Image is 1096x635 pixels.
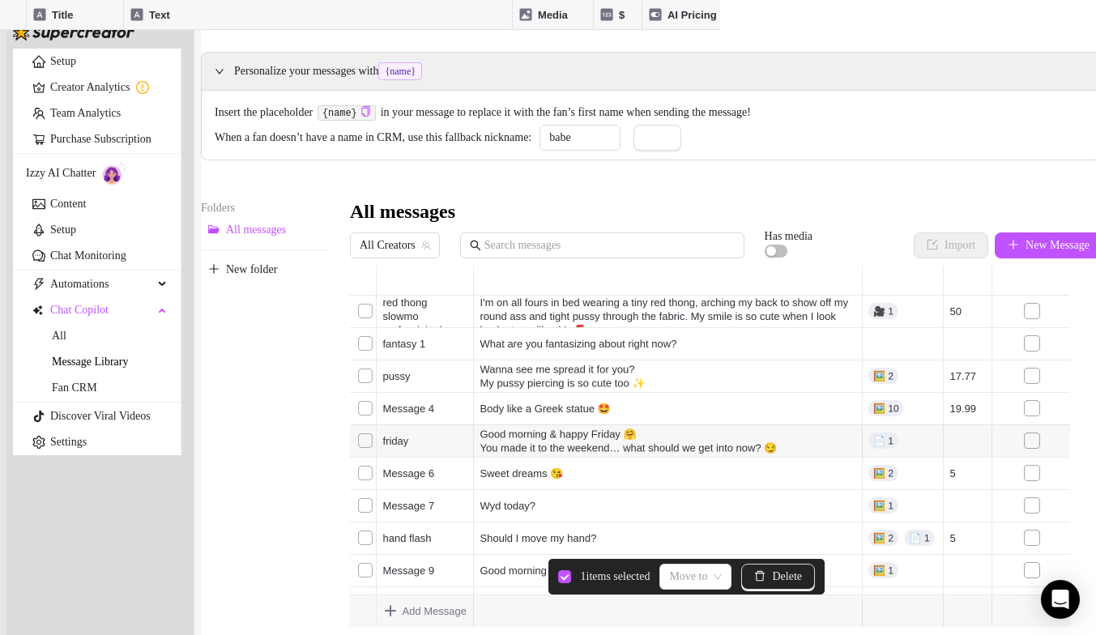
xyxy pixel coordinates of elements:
span: delete [754,570,765,582]
span: Save [646,131,668,144]
span: New folder [226,263,277,276]
article: Folders [201,199,331,217]
input: Search messages [484,237,735,254]
img: AI Chatter [102,161,127,185]
a: Fan CRM [52,381,97,394]
a: Discover Viral Videos [50,410,151,422]
span: Delete [772,570,802,583]
span: plus [1008,239,1019,250]
article: Has media [765,232,812,241]
a: Content [50,198,86,210]
button: Save [633,125,681,151]
img: Chat Copilot [32,305,43,316]
span: folder-open [208,224,220,235]
span: All Creators [360,233,430,258]
article: 1 items selected [581,568,650,586]
span: Izzy AI Chatter [26,164,96,182]
button: Click to Copy [360,106,371,118]
span: {name} [378,62,422,80]
span: team [421,241,431,250]
span: copy [360,106,371,117]
a: Creator Analytics exclamation-circle [50,75,168,100]
div: Open Intercom Messenger [1041,580,1080,619]
button: Delete [741,564,815,590]
a: Chat Monitoring [50,249,126,262]
span: Insert the placeholder in your message to replace it with the fan’s first name when sending the m... [215,104,1089,121]
span: expanded [215,66,224,76]
a: Settings [50,436,87,448]
span: plus [208,263,220,275]
span: Personalize your messages with [234,62,1089,80]
span: thunderbolt [32,278,45,291]
a: Setup [50,224,76,236]
a: All [52,330,66,342]
span: Automations [50,271,153,297]
span: search [470,240,481,251]
span: Chat Copilot [50,297,153,323]
code: {name} [318,105,376,121]
span: When a fan doesn’t have a name in CRM, use this fallback nickname: [215,129,531,147]
span: New Message [1026,239,1090,252]
a: Team Analytics [50,107,121,119]
span: All messages [226,224,286,237]
h3: All messages [350,199,455,225]
img: logo-BBDzfeDw.svg [13,24,134,40]
button: New folder [201,257,331,283]
a: Purchase Subscription [50,133,151,145]
button: All messages [201,217,331,243]
button: Import [914,232,988,258]
a: Setup [50,55,76,67]
a: Message Library [52,356,128,368]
